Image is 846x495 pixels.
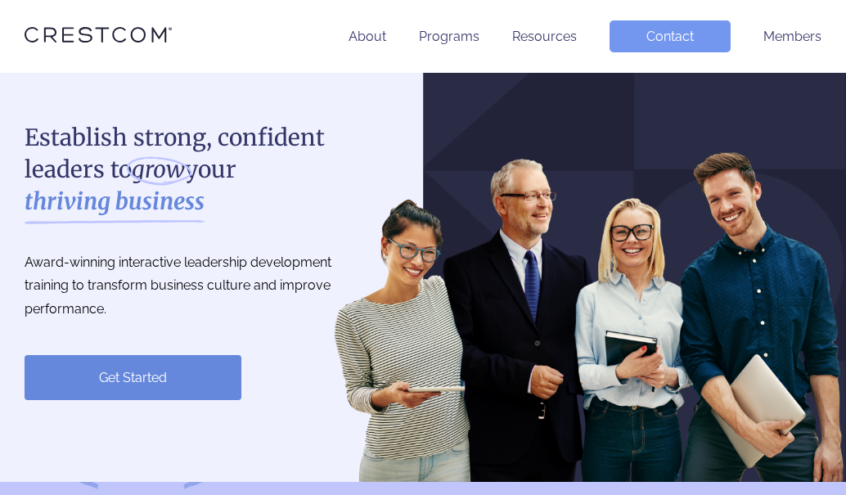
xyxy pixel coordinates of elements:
a: Programs [419,29,479,44]
strong: thriving business [25,186,205,218]
a: Contact [610,20,731,52]
i: grow [132,154,185,186]
a: Get Started [25,355,241,400]
a: Members [763,29,821,44]
h1: Establish strong, confident leaders to your [25,122,368,218]
a: About [349,29,386,44]
a: Resources [512,29,577,44]
p: Award-winning interactive leadership development training to transform business culture and impro... [25,251,368,322]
